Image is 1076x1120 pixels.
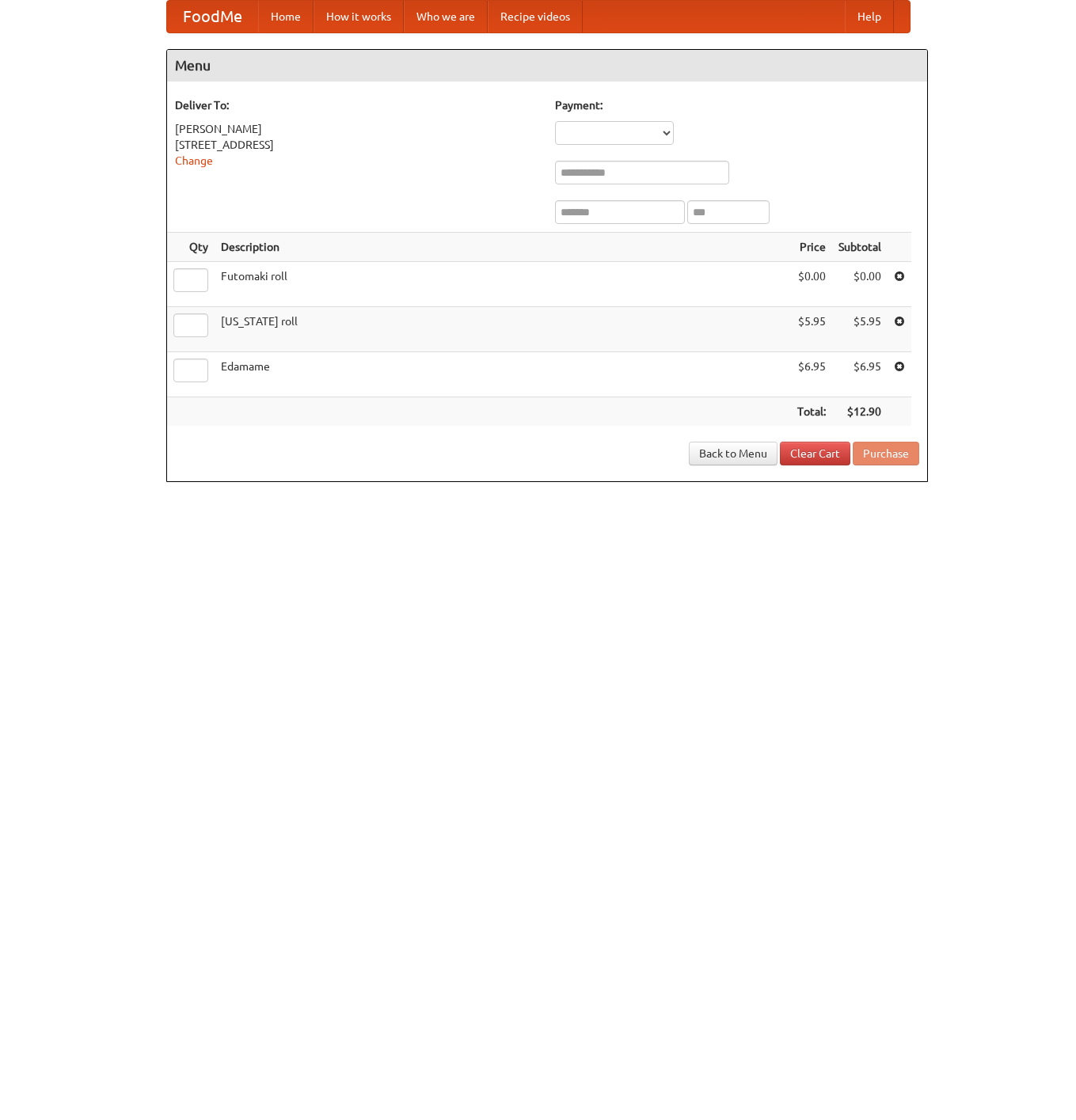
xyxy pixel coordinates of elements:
[258,1,314,32] a: Home
[832,352,888,397] td: $6.95
[832,307,888,352] td: $5.95
[167,1,258,32] a: FoodMe
[791,307,832,352] td: $5.95
[175,97,539,113] h5: Deliver To:
[832,397,888,427] th: $12.90
[791,397,832,427] th: Total:
[832,262,888,307] td: $0.00
[215,233,791,262] th: Description
[215,262,791,307] td: Futomaki roll
[215,352,791,397] td: Edamame
[175,154,213,167] a: Change
[175,121,539,137] div: [PERSON_NAME]
[555,97,919,113] h5: Payment:
[215,307,791,352] td: [US_STATE] roll
[167,233,215,262] th: Qty
[488,1,583,32] a: Recipe videos
[791,262,832,307] td: $0.00
[404,1,488,32] a: Who we are
[175,137,539,153] div: [STREET_ADDRESS]
[689,442,778,465] a: Back to Menu
[845,1,894,32] a: Help
[167,50,927,82] h4: Menu
[780,442,850,465] a: Clear Cart
[791,233,832,262] th: Price
[314,1,404,32] a: How it works
[853,442,919,465] button: Purchase
[832,233,888,262] th: Subtotal
[791,352,832,397] td: $6.95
